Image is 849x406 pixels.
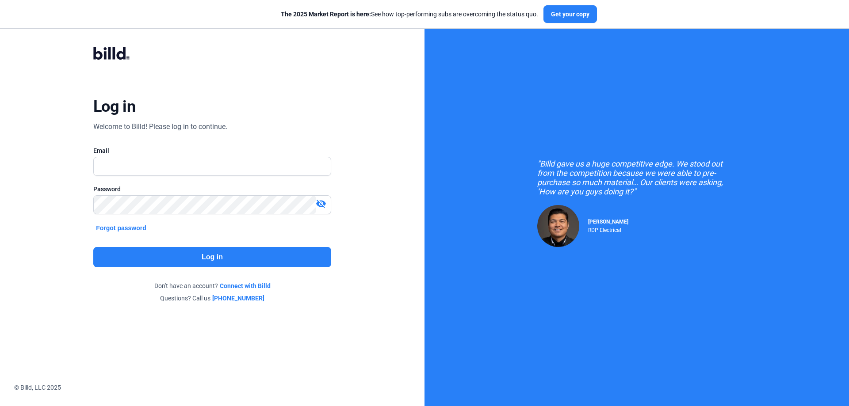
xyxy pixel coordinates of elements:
div: Questions? Call us [93,294,331,303]
a: [PHONE_NUMBER] [212,294,264,303]
div: Don't have an account? [93,281,331,290]
span: The 2025 Market Report is here: [281,11,371,18]
button: Forgot password [93,223,149,233]
span: [PERSON_NAME] [588,219,628,225]
img: Raul Pacheco [537,205,579,247]
div: Log in [93,97,135,116]
button: Get your copy [543,5,597,23]
div: Password [93,185,331,194]
div: "Billd gave us a huge competitive edge. We stood out from the competition because we were able to... [537,159,736,196]
div: Email [93,146,331,155]
div: Welcome to Billd! Please log in to continue. [93,121,227,132]
a: Connect with Billd [220,281,271,290]
button: Log in [93,247,331,267]
div: RDP Electrical [588,225,628,233]
div: See how top-performing subs are overcoming the status quo. [281,10,538,19]
mat-icon: visibility_off [316,198,326,209]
